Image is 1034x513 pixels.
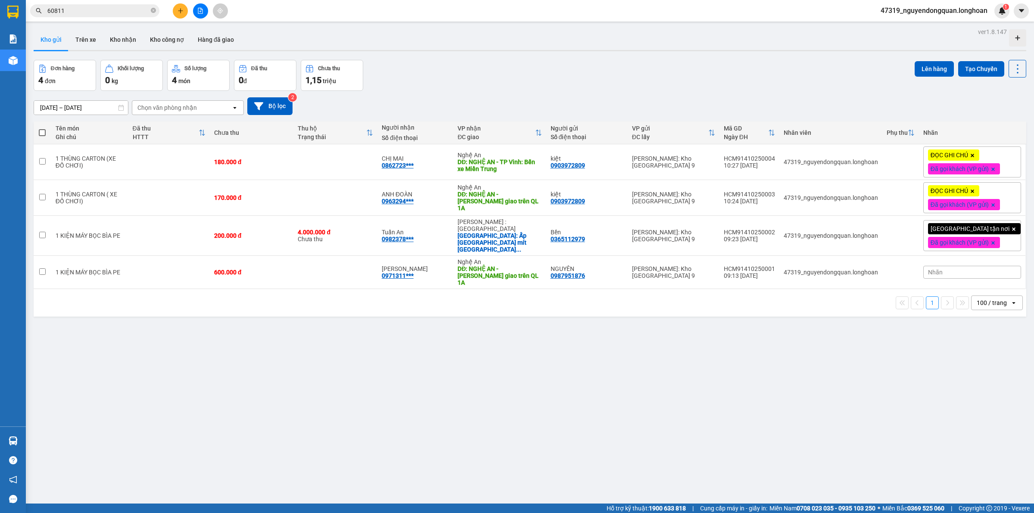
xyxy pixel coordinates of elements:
[34,101,128,115] input: Select a date range.
[214,129,290,136] div: Chưa thu
[931,225,1009,233] span: [GEOGRAPHIC_DATA] tận nơi
[214,194,290,201] div: 170.000 đ
[724,236,775,243] div: 09:23 [DATE]
[9,56,18,65] img: warehouse-icon
[1009,29,1026,47] div: Tạo kho hàng mới
[318,65,340,72] div: Chưa thu
[632,125,708,132] div: VP gửi
[878,507,880,510] span: ⚪️
[551,155,623,162] div: kiệt
[551,162,585,169] div: 0903972809
[700,504,767,513] span: Cung cấp máy in - giấy in:
[173,3,188,19] button: plus
[958,61,1004,77] button: Tạo Chuyến
[34,60,96,91] button: Đơn hàng4đơn
[551,198,585,205] div: 0903972809
[305,75,321,85] span: 1,15
[382,265,449,272] div: LÊ ĐÔN HƯNG
[907,505,944,512] strong: 0369 525 060
[298,125,366,132] div: Thu hộ
[724,162,775,169] div: 10:27 [DATE]
[986,505,992,511] span: copyright
[926,296,939,309] button: 1
[458,125,535,132] div: VP nhận
[977,298,1007,307] div: 100 / trang
[382,155,449,162] div: CHỊ MAI
[214,232,290,239] div: 200.000 đ
[167,60,230,91] button: Số lượng4món
[100,60,163,91] button: Khối lượng0kg
[298,229,373,236] div: 4.000.000 đ
[45,78,56,84] span: đơn
[36,8,42,14] span: search
[998,7,1006,15] img: icon-new-feature
[151,7,156,15] span: close-circle
[382,134,449,141] div: Số điện thoại
[719,121,779,144] th: Toggle SortBy
[632,134,708,140] div: ĐC lấy
[882,504,944,513] span: Miền Bắc
[184,65,206,72] div: Số lượng
[9,456,17,464] span: question-circle
[38,75,43,85] span: 4
[178,8,184,14] span: plus
[1004,4,1007,10] span: 1
[551,191,623,198] div: kiệt
[34,29,69,50] button: Kho gửi
[458,152,542,159] div: Nghệ An
[784,129,878,136] div: Nhân viên
[251,65,267,72] div: Đã thu
[692,504,694,513] span: |
[105,75,110,85] span: 0
[56,232,124,239] div: 1 KIỆN MÁY BỌC BÌA PE
[724,198,775,205] div: 10:24 [DATE]
[887,129,908,136] div: Phụ thu
[298,229,373,243] div: Chưa thu
[143,29,191,50] button: Kho công nợ
[9,436,18,445] img: warehouse-icon
[301,60,363,91] button: Chưa thu1,15 triệu
[191,29,241,50] button: Hàng đã giao
[978,27,1007,37] div: ver 1.8.147
[931,165,989,173] span: Đã gọi khách (VP gửi)
[56,134,124,140] div: Ghi chú
[923,129,1021,136] div: Nhãn
[632,265,715,279] div: [PERSON_NAME]: Kho [GEOGRAPHIC_DATA] 9
[632,155,715,169] div: [PERSON_NAME]: Kho [GEOGRAPHIC_DATA] 9
[69,29,103,50] button: Trên xe
[458,134,535,140] div: ĐC giao
[784,232,878,239] div: 47319_nguyendongquan.longhoan
[516,246,521,253] span: ...
[151,8,156,13] span: close-circle
[551,272,585,279] div: 0987951876
[239,75,243,85] span: 0
[56,125,124,132] div: Tên món
[458,159,542,172] div: DĐ: NGHỆ AN - TP Vinh: Bến xe Miền Trung
[382,229,449,236] div: Tuấn An
[1018,7,1025,15] span: caret-down
[874,5,994,16] span: 47319_nguyendongquan.longhoan
[247,97,293,115] button: Bộ lọc
[7,6,19,19] img: logo-vxr
[458,184,542,191] div: Nghệ An
[951,504,952,513] span: |
[234,60,296,91] button: Đã thu0đ
[137,103,197,112] div: Chọn văn phòng nhận
[458,191,542,211] div: DĐ: NGHỆ AN - Quỳnh Lưu giao trên QL 1A
[628,121,719,144] th: Toggle SortBy
[551,229,623,236] div: Bền
[293,121,377,144] th: Toggle SortBy
[9,476,17,484] span: notification
[128,121,210,144] th: Toggle SortBy
[172,75,177,85] span: 4
[724,134,768,140] div: Ngày ĐH
[784,269,878,276] div: 47319_nguyendongquan.longhoan
[243,78,247,84] span: đ
[551,236,585,243] div: 0365112979
[769,504,875,513] span: Miền Nam
[56,191,124,205] div: 1 THÙNG CARTON ( XE ĐỒ CHƠI)
[9,34,18,44] img: solution-icon
[1010,299,1017,306] svg: open
[931,187,968,195] span: ĐỌC GHI CHÚ
[724,229,775,236] div: HCM91410250002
